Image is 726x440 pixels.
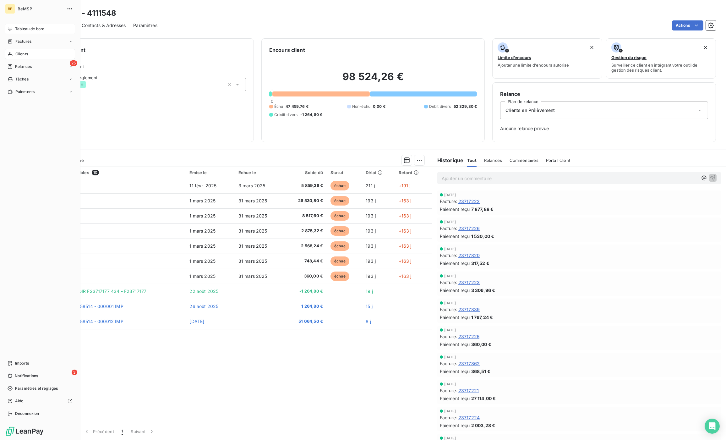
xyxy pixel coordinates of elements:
div: Échue le [238,170,280,175]
span: Paiement reçu [440,368,470,375]
span: Imports [15,360,29,366]
span: Facture : [440,225,457,232]
span: Surveiller ce client en intégrant votre outil de gestion des risques client. [611,63,711,73]
span: 26 530,80 € [287,198,323,204]
h6: Historique [432,157,464,164]
span: Paiement reçu [440,206,470,212]
span: 31 mars 2025 [238,273,267,279]
span: 31 mars 2025 [238,198,267,203]
span: Facture : [440,198,457,205]
span: Paiement reçu [440,341,470,348]
span: 0,00 € [373,104,385,109]
span: [DATE] [444,355,456,359]
span: 368,51 € [471,368,490,375]
img: Logo LeanPay [5,426,44,436]
h3: Acadir - 4111548 [55,8,116,19]
span: 11 févr. 2025 [189,183,216,188]
span: +163 j [399,213,412,218]
span: Paiement reçu [440,260,470,267]
span: REJET PRLV 658514 - 000012 IMP [50,319,123,324]
div: Retard [399,170,428,175]
span: +163 j [399,198,412,203]
span: Factures [15,39,31,44]
span: Facture : [440,333,457,340]
span: [DATE] [444,193,456,197]
span: 23717223 [458,279,480,286]
span: 2 875,32 € [287,228,323,234]
span: Aucune relance prévue [500,125,708,132]
span: Facture : [440,306,457,313]
span: Paiement reçu [440,287,470,294]
span: Relances [484,158,502,163]
button: Limite d’encoursAjouter une limite d’encours autorisé [492,38,602,79]
span: Échu [274,104,283,109]
div: BE [5,4,15,14]
span: +163 j [399,228,412,234]
span: Paramètres [133,22,157,29]
span: BeMSP [18,6,63,11]
span: -1 264,80 € [300,112,323,118]
span: échue [330,256,349,266]
span: 211 j [366,183,375,188]
span: [DATE] [444,220,456,224]
span: +163 j [399,243,412,249]
a: Aide [5,396,75,406]
h6: Relance [500,90,708,98]
span: 23717221 [458,387,479,394]
span: [DATE] [444,328,456,332]
span: [DATE] [444,301,456,305]
span: 15 j [366,304,373,309]
span: +163 j [399,273,412,279]
span: Débit divers [429,104,451,109]
span: 2 568,24 € [287,243,323,249]
span: 360,00 € [471,341,491,348]
span: 26 août 2025 [189,304,218,309]
span: 27 114,00 € [471,395,496,402]
span: 5 859,36 € [287,183,323,189]
div: Solde dû [287,170,323,175]
span: Non-échu [352,104,370,109]
span: 25 [70,60,77,66]
span: échue [330,211,349,221]
span: [DATE] [444,409,456,413]
span: Clients [15,51,28,57]
h6: Encours client [269,46,305,54]
span: 8 j [366,319,371,324]
span: 193 j [366,228,376,234]
button: Gestion du risqueSurveiller ce client en intégrant votre outil de gestion des risques client. [606,38,716,79]
span: échue [330,196,349,206]
span: Commentaires [510,158,538,163]
span: Notifications [15,373,38,379]
span: Paiements [15,89,35,95]
input: Ajouter une valeur [86,82,91,87]
span: 23717224 [458,414,480,421]
span: 1 530,00 € [471,233,494,239]
span: 10 [92,170,99,175]
span: 193 j [366,198,376,203]
div: Pièces comptables [50,170,182,175]
div: Délai [366,170,391,175]
span: 31 mars 2025 [238,243,267,249]
span: 22 août 2025 [189,289,218,294]
span: Paiement reçu [440,395,470,402]
span: Facture : [440,387,457,394]
div: Émise le [189,170,231,175]
div: Open Intercom Messenger [705,419,720,434]
span: 52 329,30 € [454,104,477,109]
span: 3 mars 2025 [238,183,265,188]
span: Paramètres et réglages [15,386,58,391]
span: -1 264,80 € [287,288,323,294]
span: Portail client [546,158,570,163]
span: Facture : [440,252,457,259]
span: échue [330,181,349,190]
span: 3 306,96 € [471,287,495,294]
span: 193 j [366,213,376,218]
span: +163 j [399,258,412,264]
span: échue [330,272,349,281]
span: Propriétés Client [51,64,246,73]
button: Précédent [80,425,118,438]
span: 317,52 € [471,260,489,267]
span: Tout [467,158,477,163]
button: Suivant [127,425,159,438]
span: 360,00 € [287,273,323,279]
